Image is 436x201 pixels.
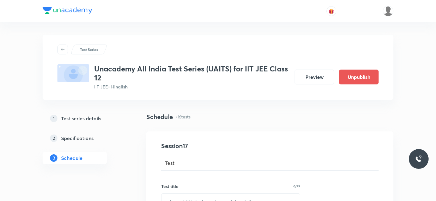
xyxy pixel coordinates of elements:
button: avatar [326,6,336,16]
img: avatar [329,8,334,14]
button: Unpublish [339,70,379,84]
h5: Test series details [61,115,101,122]
a: 2Specifications [43,132,127,144]
p: 2 [50,135,57,142]
h5: Schedule [61,154,82,162]
img: fallback-thumbnail.png [57,64,89,82]
h5: Specifications [61,135,94,142]
h4: Session 17 [161,141,274,151]
img: Company Logo [43,7,92,14]
span: Test [165,159,175,167]
h3: Unacademy All India Test Series (UAITS) for IIT JEE Class 12 [94,64,290,82]
p: 1 [50,115,57,122]
p: • 16 tests [175,113,191,120]
img: Hemantha Baskaran [383,6,393,16]
h6: Test title [161,183,178,190]
img: ttu [415,155,422,163]
p: Test Series [80,47,98,52]
p: 0/99 [293,185,300,188]
p: IIT JEE • Hinglish [94,83,290,90]
a: 1Test series details [43,112,127,125]
p: 3 [50,154,57,162]
button: Preview [295,70,334,84]
a: Company Logo [43,7,92,16]
h4: Schedule [146,112,173,122]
